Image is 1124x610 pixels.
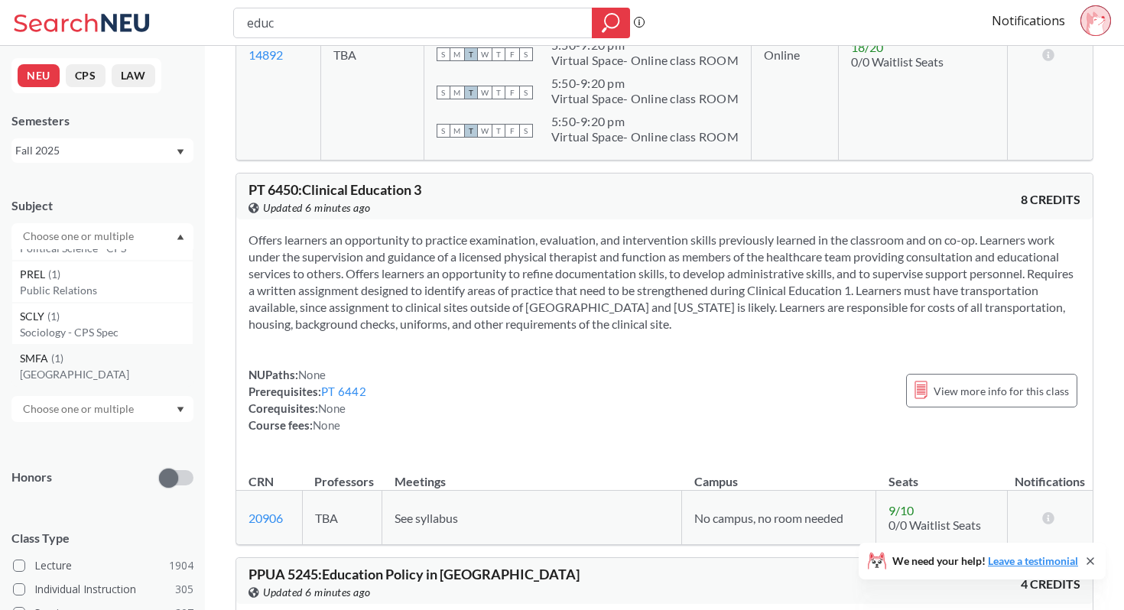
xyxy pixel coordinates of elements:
[505,86,519,99] span: F
[851,54,944,69] span: 0/0 Waitlist Seats
[11,138,193,163] div: Fall 2025Dropdown arrow
[249,366,366,433] div: NUPaths: Prerequisites: Corequisites: Course fees:
[551,76,739,91] div: 5:50 - 9:20 pm
[492,47,505,61] span: T
[302,491,382,545] td: TBA
[48,268,60,281] span: ( 1 )
[492,86,505,99] span: T
[249,181,421,198] span: PT 6450 : Clinical Education 3
[15,142,175,159] div: Fall 2025
[298,368,326,381] span: None
[51,352,63,365] span: ( 1 )
[382,458,682,491] th: Meetings
[318,401,346,415] span: None
[602,12,620,34] svg: magnifying glass
[464,86,478,99] span: T
[551,53,739,68] div: Virtual Space- Online class ROOM
[876,458,1007,491] th: Seats
[245,10,581,36] input: Class, professor, course number, "phrase"
[11,530,193,547] span: Class Type
[13,579,193,599] label: Individual Instruction
[505,47,519,61] span: F
[551,129,739,144] div: Virtual Space- Online class ROOM
[249,232,1080,333] section: Offers learners an opportunity to practice examination, evaluation, and intervention skills previ...
[888,503,914,518] span: 9 / 10
[249,473,274,490] div: CRN
[177,234,184,240] svg: Dropdown arrow
[15,227,144,245] input: Choose one or multiple
[20,283,193,298] p: Public Relations
[112,64,155,87] button: LAW
[263,200,371,216] span: Updated 6 minutes ago
[177,149,184,155] svg: Dropdown arrow
[11,197,193,214] div: Subject
[519,47,533,61] span: S
[450,47,464,61] span: M
[11,396,193,422] div: Dropdown arrow
[18,64,60,87] button: NEU
[47,310,60,323] span: ( 1 )
[20,367,193,382] p: [GEOGRAPHIC_DATA]
[1007,458,1093,491] th: Notifications
[177,407,184,413] svg: Dropdown arrow
[988,554,1078,567] a: Leave a testimonial
[519,124,533,138] span: S
[20,308,47,325] span: SCLY
[519,86,533,99] span: S
[263,584,371,601] span: Updated 6 minutes ago
[478,124,492,138] span: W
[505,124,519,138] span: F
[249,511,283,525] a: 20906
[478,47,492,61] span: W
[934,381,1069,401] span: View more info for this class
[249,47,283,62] a: 14892
[478,86,492,99] span: W
[551,91,739,106] div: Virtual Space- Online class ROOM
[11,223,193,249] div: Dropdown arrowLST(1)Liberal Studies - CPSMECN(1)Managerial EconomicsPDM(1)Product Management - CP...
[437,47,450,61] span: S
[11,112,193,129] div: Semesters
[682,458,876,491] th: Campus
[450,124,464,138] span: M
[592,8,630,38] div: magnifying glass
[20,325,193,340] p: Sociology - CPS Spec
[175,581,193,598] span: 305
[464,124,478,138] span: T
[892,556,1078,566] span: We need your help!
[992,12,1065,29] a: Notifications
[1021,191,1080,208] span: 8 CREDITS
[437,124,450,138] span: S
[313,418,340,432] span: None
[492,124,505,138] span: T
[249,566,580,582] span: PPUA 5245 : Education Policy in [GEOGRAPHIC_DATA]
[682,491,876,545] td: No campus, no room needed
[20,266,48,283] span: PREL
[20,350,51,367] span: SMFA
[66,64,106,87] button: CPS
[169,557,193,574] span: 1904
[321,384,366,398] a: PT 6442
[395,511,458,525] span: See syllabus
[437,86,450,99] span: S
[1021,576,1080,592] span: 4 CREDITS
[11,469,52,486] p: Honors
[15,400,144,418] input: Choose one or multiple
[302,458,382,491] th: Professors
[551,114,739,129] div: 5:50 - 9:20 pm
[888,518,981,532] span: 0/0 Waitlist Seats
[464,47,478,61] span: T
[450,86,464,99] span: M
[13,556,193,576] label: Lecture
[851,40,883,54] span: 18 / 20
